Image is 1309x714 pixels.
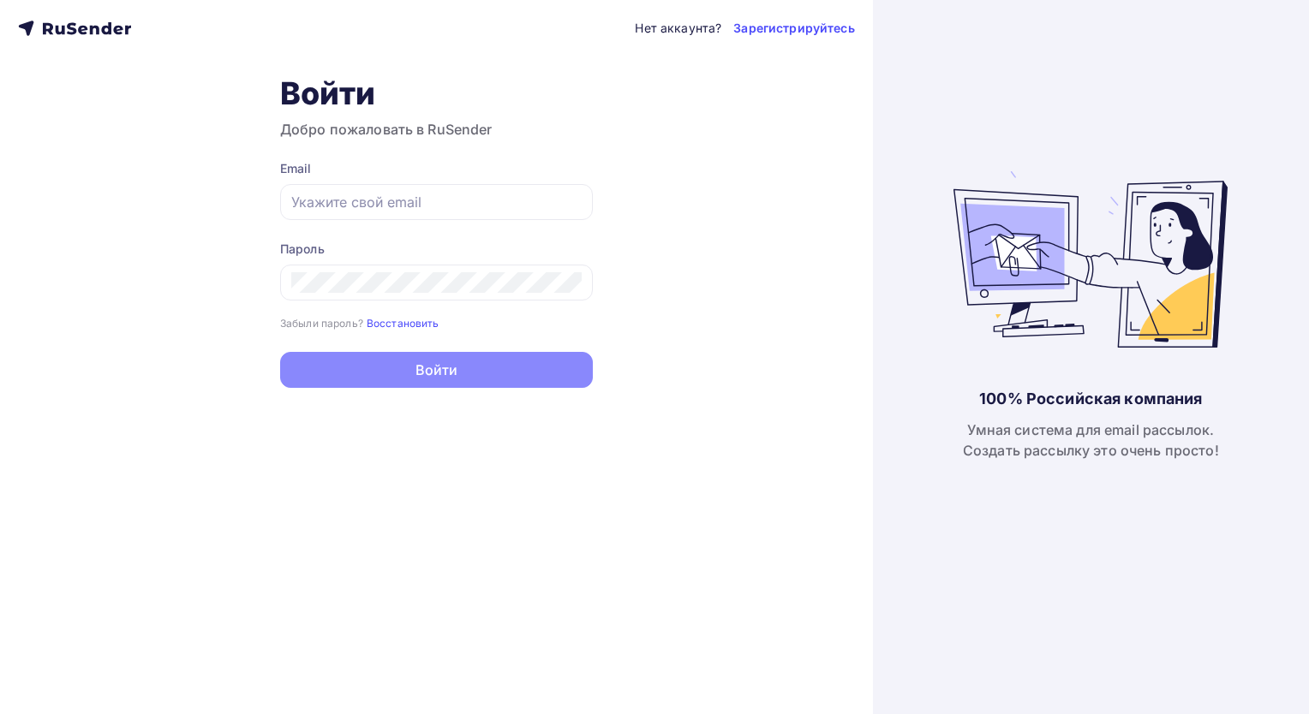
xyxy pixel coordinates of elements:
[367,315,439,330] a: Восстановить
[367,317,439,330] small: Восстановить
[280,119,593,140] h3: Добро пожаловать в RuSender
[963,419,1219,461] div: Умная система для email рассылок. Создать рассылку это очень просто!
[733,20,854,37] a: Зарегистрируйтесь
[280,317,363,330] small: Забыли пароль?
[280,160,593,177] div: Email
[280,241,593,258] div: Пароль
[635,20,721,37] div: Нет аккаунта?
[280,74,593,112] h1: Войти
[291,192,582,212] input: Укажите свой email
[280,352,593,388] button: Войти
[979,389,1202,409] div: 100% Российская компания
